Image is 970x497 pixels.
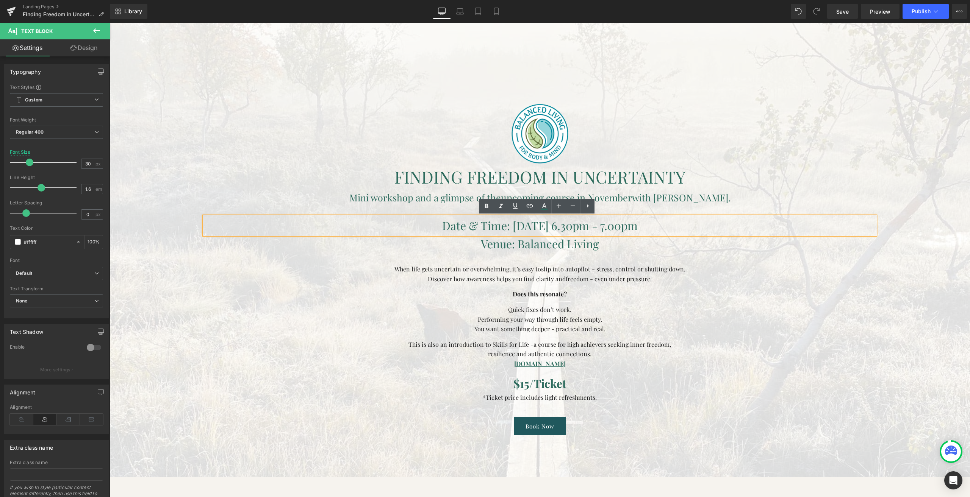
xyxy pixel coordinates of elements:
font: Quick fixes don’t work. [399,283,462,291]
span: *Ticket price includes light refreshments. [373,371,487,379]
a: Preview [861,4,900,19]
div: Extra class name [10,460,103,465]
b: None [16,298,28,304]
a: Mobile [487,4,505,19]
span: px [95,161,102,166]
a: Desktop [433,4,451,19]
button: More settings [5,361,108,379]
font: This is also an introduction to Skills for Life - [299,318,424,326]
div: Font Size [10,150,31,155]
span: Date & Time: [DATE] 6.30pm - 7.00pm [333,195,528,210]
span: $15/Ticket [404,353,457,368]
a: Design [56,39,111,56]
b: Custom [25,97,42,103]
span: Venue: Balanced Living [371,213,490,229]
div: Letter Spacing [10,200,103,206]
div: Text Transform [10,286,103,291]
div: Text Color [10,226,103,231]
span: px [95,212,102,217]
b: Regular 400 [16,129,44,135]
div: Alignment [10,405,103,410]
font: When life gets uncertain or overwhelming, it’s easy to [285,242,432,250]
span: freedom - even under pressure. [456,252,542,260]
button: Redo [809,4,824,19]
a: Landing Pages [23,4,110,10]
input: Color [24,238,72,246]
font: Performing your way through life feels empty. [368,293,493,301]
span: Save [836,8,849,16]
div: Text Styles [10,84,103,90]
div: Alignment [10,385,36,396]
span: Finding Freedom in Uncertainty Registration [23,11,95,17]
span: Library [124,8,142,15]
div: Extra class name [10,440,53,451]
div: Typography [10,64,41,75]
span: slip into autopilot - stress, control or shutting down. [432,242,576,250]
div: % [84,235,103,249]
b: Does this resonate? [403,267,457,275]
font: Discover how awareness helps you find clarity and [318,252,456,260]
div: Font Weight [10,117,103,123]
span: with [PERSON_NAME]. [523,168,621,181]
div: Enable [10,344,79,352]
font: resilience and authentic connections. [379,327,482,335]
button: More [952,4,967,19]
span: Publish [912,8,931,14]
a: Book Now [405,394,456,412]
button: Publish [903,4,949,19]
font: Mini workshop and a glimpse of the [240,168,391,181]
a: New Library [110,4,147,19]
button: Undo [791,4,806,19]
span: a course for high achievers seeking inner freedom, [424,318,562,326]
div: Text Shadow [10,324,43,335]
span: upcoming course in November [391,168,523,181]
font: You want something deeper - practical and real. [365,302,496,310]
a: Tablet [469,4,487,19]
i: Default [16,270,32,277]
a: Laptop [451,4,469,19]
div: Font [10,258,103,263]
div: Line Height [10,175,103,180]
span: Text Block [21,28,53,34]
p: More settings [40,366,70,373]
span: em [95,187,102,192]
span: Preview [870,8,890,16]
font: FINDING FREEDOM IN UNCERTAINTY [285,143,576,165]
a: [DOMAIN_NAME] [405,337,456,345]
div: Open Intercom Messenger [944,471,962,489]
